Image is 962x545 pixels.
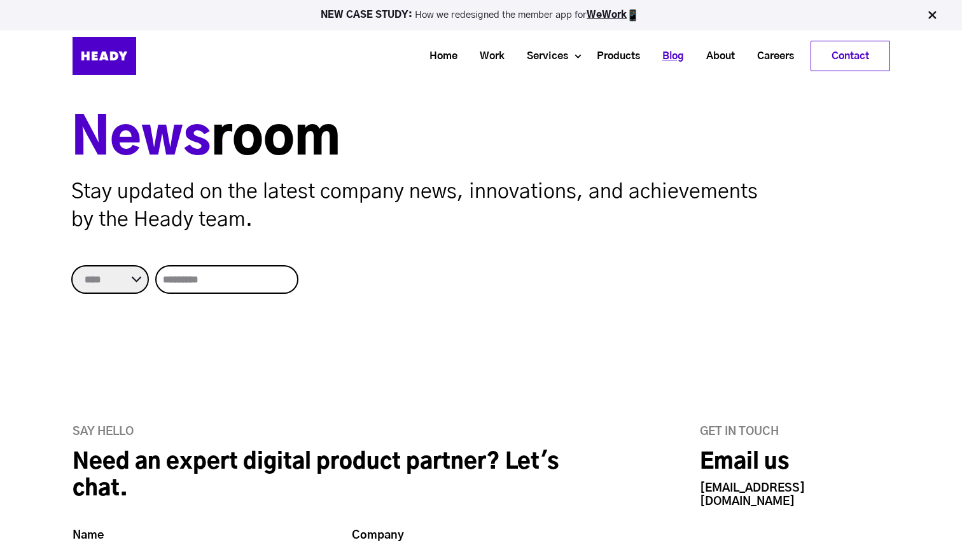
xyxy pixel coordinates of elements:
[464,45,511,68] a: Work
[321,10,415,20] strong: NEW CASE STUDY:
[811,41,889,71] a: Contact
[700,425,889,439] h6: Get In Touch
[168,41,890,71] div: Navigation Menu
[926,9,938,22] img: Close Bar
[700,483,805,507] a: [EMAIL_ADDRESS][DOMAIN_NAME]
[581,45,646,68] a: Products
[71,107,891,171] h1: room
[73,449,610,503] h2: Need an expert digital product partner? Let's chat.
[414,45,464,68] a: Home
[587,10,627,20] a: WeWork
[71,177,771,233] p: Stay updated on the latest company news, innovations, and achievements by the Heady team.
[690,45,741,68] a: About
[71,114,211,165] span: News
[6,9,956,22] p: How we redesigned the member app for
[700,449,889,476] h2: Email us
[73,425,610,439] h6: Say Hello
[511,45,575,68] a: Services
[646,45,690,68] a: Blog
[627,9,639,22] img: app emoji
[741,45,800,68] a: Careers
[73,37,136,75] img: Heady_Logo_Web-01 (1)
